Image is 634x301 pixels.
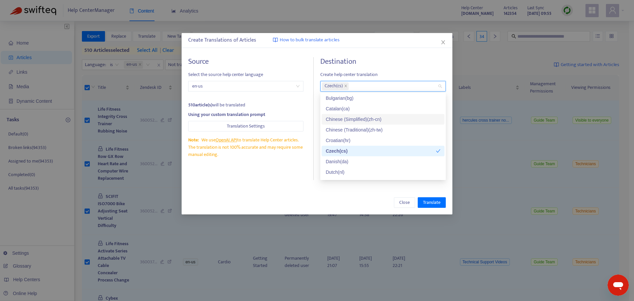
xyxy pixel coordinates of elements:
[188,57,303,66] h4: Source
[608,275,629,296] iframe: Button to launch messaging window
[436,149,440,153] span: check
[227,123,265,130] span: Translation Settings
[188,71,303,78] span: Select the source help center language
[273,37,278,43] img: image-link
[326,169,440,176] div: Dutch ( nl )
[320,57,446,66] h4: Destination
[399,199,410,206] span: Close
[188,136,199,144] span: Note:
[320,71,446,78] span: Create help center translation
[394,197,415,208] button: Close
[326,147,436,155] div: Czech ( cs )
[418,197,446,208] button: Translate
[423,199,440,206] span: Translate
[188,101,212,109] strong: 510 article(s)
[325,82,343,90] span: Czech ( cs )
[188,101,303,109] div: will be translated
[188,121,303,132] button: Translation Settings
[188,111,303,118] div: Using your custom translation prompt
[326,158,440,165] div: Danish ( da )
[344,84,347,88] span: close
[440,40,446,45] span: close
[192,81,299,91] span: en-us
[188,36,446,44] div: Create Translations of Articles
[326,126,440,133] div: Chinese (Traditional) ( zh-tw )
[188,136,303,158] div: We use to translate Help Center articles. The translation is not 100% accurate and may require so...
[326,116,440,123] div: Chinese (Simplified) ( zh-cn )
[273,36,339,44] a: How to bulk translate articles
[280,36,339,44] span: How to bulk translate articles
[326,137,440,144] div: Croatian ( hr )
[216,136,237,144] a: OpenAI API
[440,39,447,46] button: Close
[326,94,440,102] div: Bulgarian ( bg )
[326,105,440,112] div: Catalan ( ca )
